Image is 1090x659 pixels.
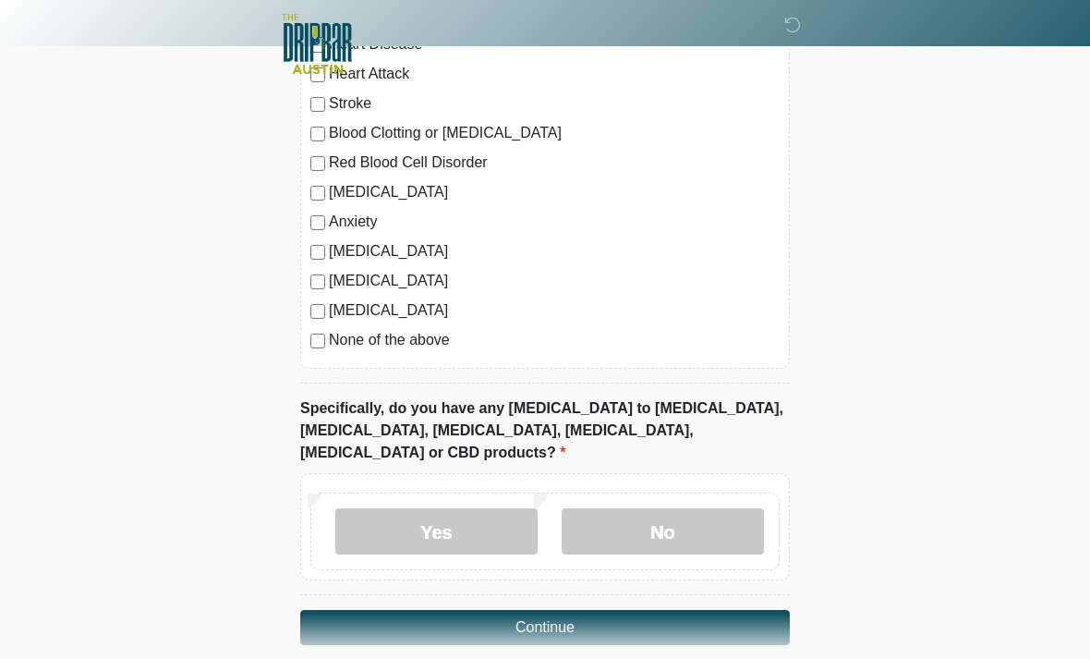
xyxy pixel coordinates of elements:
label: None of the above [329,329,780,351]
input: [MEDICAL_DATA] [310,275,325,289]
label: [MEDICAL_DATA] [329,270,780,292]
input: [MEDICAL_DATA] [310,245,325,260]
input: Anxiety [310,215,325,230]
button: Continue [300,610,790,645]
input: Blood Clotting or [MEDICAL_DATA] [310,127,325,141]
input: Red Blood Cell Disorder [310,156,325,171]
label: Specifically, do you have any [MEDICAL_DATA] to [MEDICAL_DATA], [MEDICAL_DATA], [MEDICAL_DATA], [... [300,397,790,464]
label: Red Blood Cell Disorder [329,152,780,174]
label: Yes [335,508,538,555]
label: Anxiety [329,211,780,233]
label: No [562,508,764,555]
label: [MEDICAL_DATA] [329,181,780,203]
label: [MEDICAL_DATA] [329,240,780,262]
input: [MEDICAL_DATA] [310,304,325,319]
label: [MEDICAL_DATA] [329,299,780,322]
input: None of the above [310,334,325,348]
input: [MEDICAL_DATA] [310,186,325,201]
input: Stroke [310,97,325,112]
label: Blood Clotting or [MEDICAL_DATA] [329,122,780,144]
label: Stroke [329,92,780,115]
img: The DRIPBaR - Austin The Domain Logo [282,14,352,74]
